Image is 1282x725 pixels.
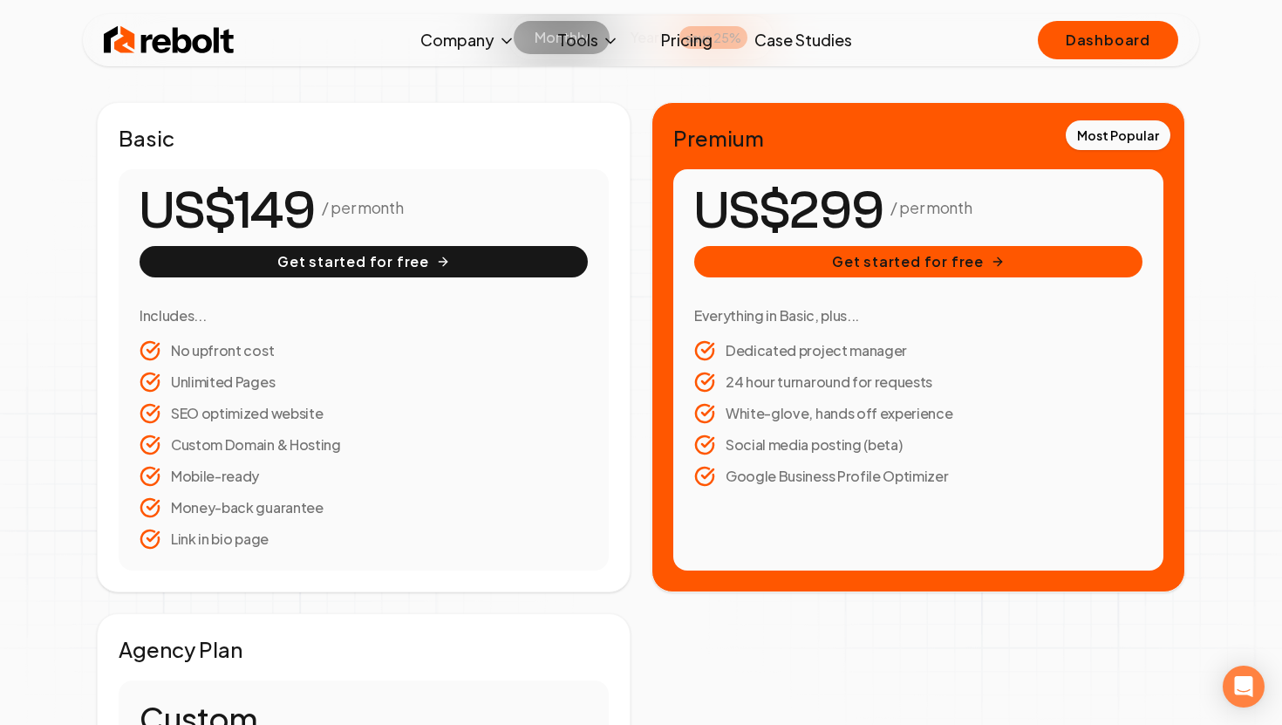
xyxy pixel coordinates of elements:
[119,124,609,152] h2: Basic
[104,23,235,58] img: Rebolt Logo
[890,195,972,220] p: / per month
[140,305,588,326] h3: Includes...
[740,23,866,58] a: Case Studies
[543,23,633,58] button: Tools
[694,340,1142,361] li: Dedicated project manager
[694,403,1142,424] li: White-glove, hands off experience
[694,372,1142,393] li: 24 hour turnaround for requests
[694,172,883,250] number-flow-react: US$299
[694,305,1142,326] h3: Everything in Basic, plus...
[406,23,529,58] button: Company
[140,372,588,393] li: Unlimited Pages
[140,497,588,518] li: Money-back guarantee
[673,124,1163,152] h2: Premium
[647,23,726,58] a: Pricing
[1038,21,1178,59] a: Dashboard
[694,246,1142,277] button: Get started for free
[140,529,588,550] li: Link in bio page
[140,434,588,455] li: Custom Domain & Hosting
[140,403,588,424] li: SEO optimized website
[1066,120,1170,150] div: Most Popular
[694,434,1142,455] li: Social media posting (beta)
[140,246,588,277] button: Get started for free
[1223,666,1265,708] div: Open Intercom Messenger
[322,195,403,220] p: / per month
[140,340,588,361] li: No upfront cost
[119,635,609,663] h2: Agency Plan
[140,466,588,487] li: Mobile-ready
[140,172,315,250] number-flow-react: US$149
[694,466,1142,487] li: Google Business Profile Optimizer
